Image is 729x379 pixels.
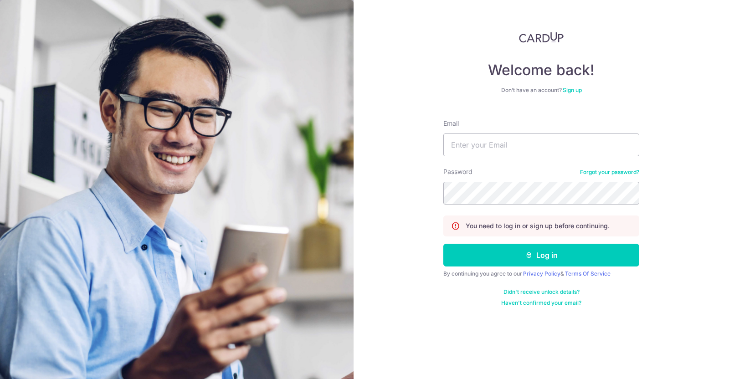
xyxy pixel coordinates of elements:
[443,119,459,128] label: Email
[443,133,639,156] input: Enter your Email
[443,87,639,94] div: Don’t have an account?
[503,288,580,296] a: Didn't receive unlock details?
[565,270,611,277] a: Terms Of Service
[443,61,639,79] h4: Welcome back!
[519,32,564,43] img: CardUp Logo
[466,221,610,230] p: You need to log in or sign up before continuing.
[443,167,472,176] label: Password
[580,169,639,176] a: Forgot your password?
[443,270,639,277] div: By continuing you agree to our &
[563,87,582,93] a: Sign up
[501,299,581,307] a: Haven't confirmed your email?
[443,244,639,266] button: Log in
[523,270,560,277] a: Privacy Policy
